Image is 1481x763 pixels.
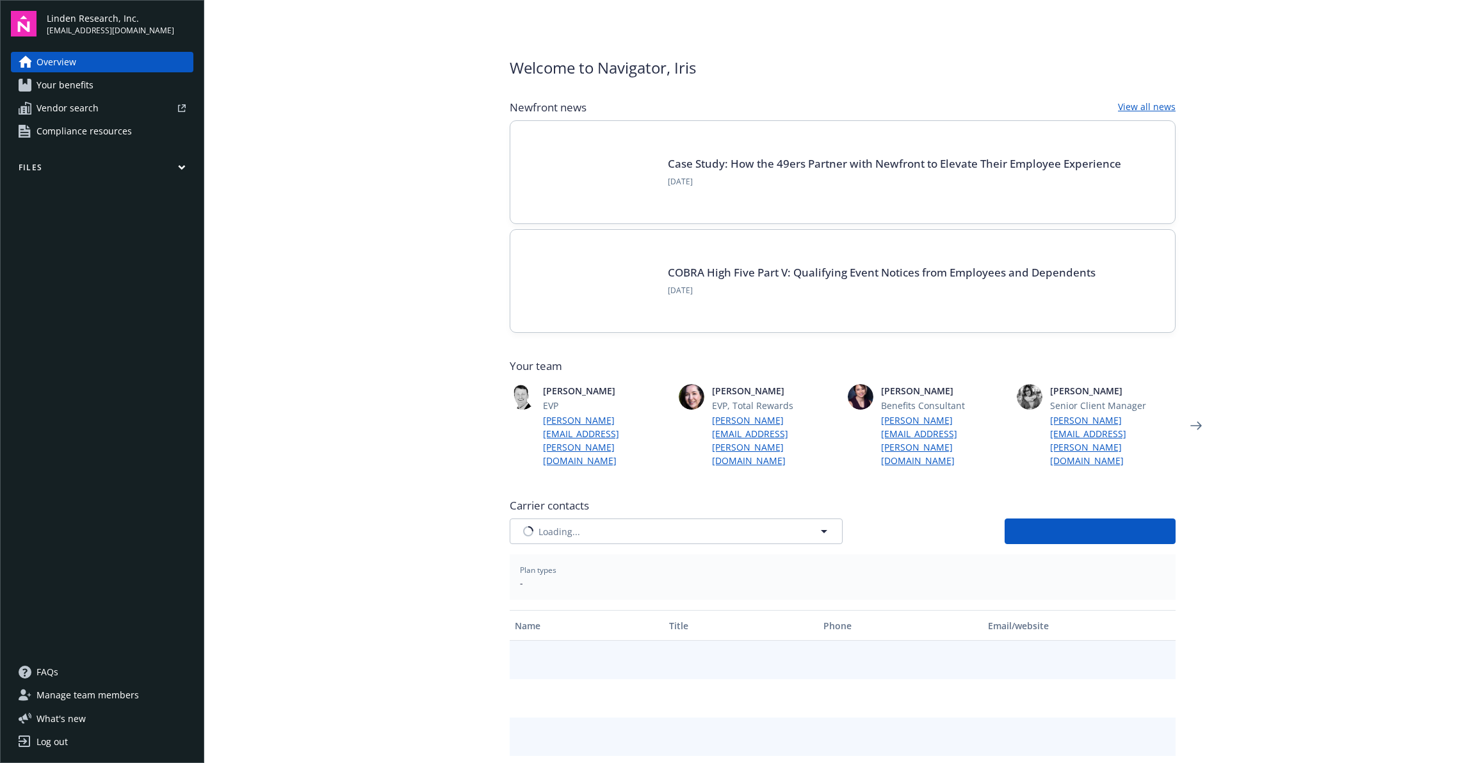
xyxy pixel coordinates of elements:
span: Linden Research, Inc. [47,12,174,25]
a: Case Study: How the 49ers Partner with Newfront to Elevate Their Employee Experience [668,156,1121,171]
img: photo [1017,384,1042,410]
span: Carrier contacts [510,498,1176,513]
a: Compliance resources [11,121,193,141]
span: Vendor search [36,98,99,118]
button: Linden Research, Inc.[EMAIL_ADDRESS][DOMAIN_NAME] [47,11,193,36]
a: FAQs [11,662,193,682]
span: [PERSON_NAME] [712,384,838,398]
span: Overview [36,52,76,72]
span: Loading... [538,525,580,538]
span: Benefits Consultant [881,399,1007,412]
span: Newfront news [510,100,587,115]
img: photo [679,384,704,410]
span: [PERSON_NAME] [881,384,1007,398]
button: Phone [818,610,982,641]
a: Manage team members [11,685,193,705]
div: Email/website [988,619,1170,632]
span: Welcome to Navigator , Iris [510,56,696,79]
a: View all news [1118,100,1176,115]
span: [PERSON_NAME] [1050,384,1176,398]
div: Title [669,619,813,632]
button: Email/website [983,610,1176,641]
div: Name [515,619,659,632]
button: What's new [11,712,106,725]
span: Plan types [520,565,1165,576]
span: - [520,576,1165,590]
span: EVP, Total Rewards [712,399,838,412]
button: Loading... [510,518,843,544]
span: What ' s new [36,712,86,725]
button: Files [11,162,193,178]
img: photo [510,384,535,410]
a: Your benefits [11,75,193,95]
a: [PERSON_NAME][EMAIL_ADDRESS][PERSON_NAME][DOMAIN_NAME] [881,414,1007,467]
a: [PERSON_NAME][EMAIL_ADDRESS][PERSON_NAME][DOMAIN_NAME] [712,414,838,467]
span: [PERSON_NAME] [543,384,668,398]
button: Name [510,610,664,641]
span: [EMAIL_ADDRESS][DOMAIN_NAME] [47,25,174,36]
a: COBRA High Five Part V: Qualifying Event Notices from Employees and Dependents [668,265,1096,280]
span: Compliance resources [36,121,132,141]
img: BLOG-Card Image - Compliance - COBRA High Five Pt 5 - 09-11-25.jpg [531,250,652,312]
span: [DATE] [668,176,1121,188]
img: photo [848,384,873,410]
span: Manage team members [36,685,139,705]
a: Next [1186,415,1206,436]
a: [PERSON_NAME][EMAIL_ADDRESS][PERSON_NAME][DOMAIN_NAME] [543,414,668,467]
span: FAQs [36,662,58,682]
img: navigator-logo.svg [11,11,36,36]
button: Download all carrier contacts [1005,518,1176,544]
div: Phone [823,619,977,632]
img: Card Image - INSIGHTS copy.png [531,141,652,203]
a: [PERSON_NAME][EMAIL_ADDRESS][PERSON_NAME][DOMAIN_NAME] [1050,414,1176,467]
span: Your benefits [36,75,93,95]
div: Log out [36,732,68,752]
span: Download all carrier contacts [1026,525,1154,537]
span: [DATE] [668,285,1096,296]
button: Title [664,610,818,641]
span: EVP [543,399,668,412]
a: Vendor search [11,98,193,118]
a: Overview [11,52,193,72]
span: Senior Client Manager [1050,399,1176,412]
span: Your team [510,358,1176,374]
